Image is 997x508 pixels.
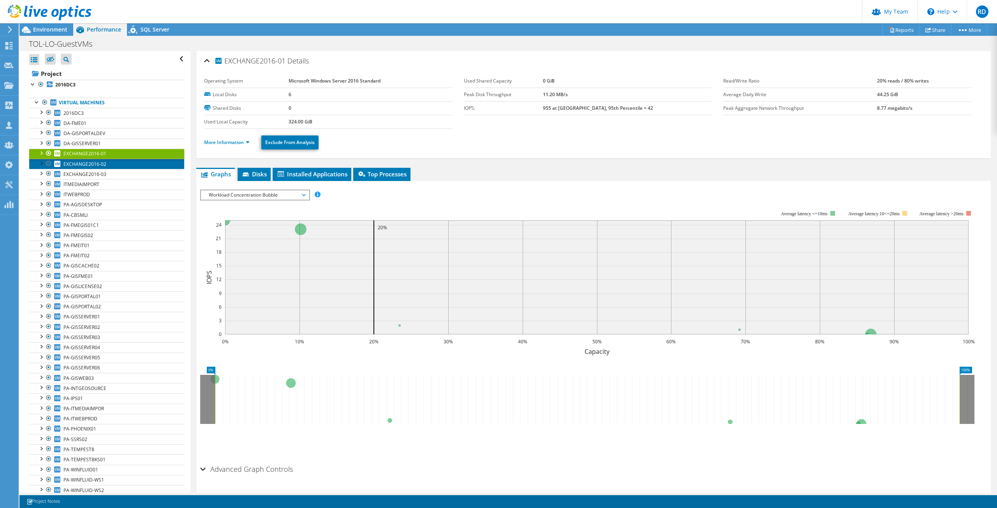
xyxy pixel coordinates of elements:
[289,91,291,98] b: 6
[592,338,602,345] text: 50%
[204,139,250,146] a: More Information
[204,91,289,98] label: Local Disks
[204,118,289,126] label: Used Local Capacity
[29,342,184,352] a: PA-GISSERVER04
[29,271,184,281] a: PA-GISFME01
[219,317,222,324] text: 3
[63,436,87,443] span: PA-SSRS02
[216,262,222,269] text: 15
[723,77,877,85] label: Read/Write Ratio
[378,224,387,231] text: 20%
[33,26,67,33] span: Environment
[216,249,222,255] text: 18
[29,312,184,322] a: PA-GISSERVER01
[63,120,86,127] span: DA-FME01
[295,338,304,345] text: 10%
[87,26,121,33] span: Performance
[29,230,184,240] a: PA-FMEGIS02
[29,261,184,271] a: PA-GISCACHE02
[29,98,184,108] a: Virtual Machines
[29,241,184,251] a: PA-FMEIT01
[63,354,100,361] span: PA-GISSERVER05
[216,235,221,242] text: 21
[29,169,184,179] a: EXCHANGE2016-03
[877,77,929,84] b: 20% reads / 80% writes
[29,128,184,138] a: DA-GISPORTALDEV
[63,150,106,157] span: EXCHANGE2016-01
[219,304,222,310] text: 6
[29,220,184,230] a: PA-FMEGIS01C1
[927,8,934,15] svg: \n
[63,191,90,198] span: ITWEBPROD
[815,338,824,345] text: 80%
[205,190,305,200] span: Workload Concentration Bubble
[369,338,379,345] text: 20%
[63,385,106,392] span: PA-INTGEOSOURCE
[723,104,877,112] label: Peak Aggregate Network Throughput
[63,446,94,453] span: PA-TEMPEST8
[29,108,184,118] a: 2016DC3
[29,373,184,383] a: PA-GISWEB03
[63,293,101,300] span: PA-GISPORTAL01
[357,170,407,178] span: Top Processes
[723,91,877,98] label: Average Daily Write
[25,40,104,48] h1: TOL-LO-GuestVMs
[543,77,555,84] b: 0 GiB
[63,171,106,178] span: EXCHANGE2016-03
[29,291,184,301] a: PA-GISPORTAL01
[63,273,93,279] span: PA-GISFME01
[200,461,293,477] h2: Advanced Graph Controls
[29,80,184,90] a: 2016DC3
[200,170,231,178] span: Graphs
[919,211,964,216] text: Average latency >20ms
[29,465,184,475] a: PA-WINFLUID01
[63,344,100,351] span: PA-GISSERVER04
[287,56,309,65] span: Details
[518,338,527,345] text: 40%
[261,135,319,149] a: Exclude From Analysis
[29,139,184,149] a: DA-GISSERVER01
[29,190,184,200] a: ITWEBPROD
[63,140,101,147] span: DA-GISSERVER01
[289,118,312,125] b: 324.00 GiB
[585,347,610,356] text: Capacity
[741,338,750,345] text: 70%
[29,159,184,169] a: EXCHANGE2016-02
[63,456,106,463] span: PA-TEMPESTBKS01
[63,242,90,249] span: PA-FMEIT01
[63,313,100,320] span: PA-GISSERVER01
[848,211,900,216] tspan: Average latency 10<=20ms
[63,262,99,269] span: PA-GISCACHE02
[976,5,988,18] span: RD
[29,118,184,128] a: DA-FME01
[222,338,229,345] text: 0%
[63,476,104,483] span: PA-WINFLUID-WS1
[63,364,100,371] span: PA-GISSERVER06
[29,332,184,342] a: PA-GISSERVER03
[63,405,104,412] span: PA-ITMEDIAIMPOR
[204,77,289,85] label: Operating System
[890,338,899,345] text: 90%
[63,395,83,402] span: PA-IPS01
[205,271,213,284] text: IOPS
[666,338,676,345] text: 60%
[216,221,222,228] text: 24
[29,200,184,210] a: PA-AGISDESKTOP
[63,487,104,494] span: PA-WINFLUID-WS2
[63,212,88,218] span: PA-CBSMLI
[444,338,453,345] text: 30%
[464,104,543,112] label: IOPS:
[781,211,828,216] tspan: Average latency <=10ms
[29,393,184,403] a: PA-IPS01
[55,81,76,88] b: 2016DC3
[29,179,184,189] a: ITMEDIAIMPORT
[464,77,543,85] label: Used Shared Capacity
[464,91,543,98] label: Peak Disk Throughput
[29,454,184,464] a: PA-TEMPESTBKS01
[29,424,184,434] a: PA-PHOENIX01
[216,276,222,283] text: 12
[63,334,100,341] span: PA-GISSERVER03
[63,222,99,229] span: PA-FMEGIS01C1
[219,331,222,337] text: 0
[29,67,184,80] a: Project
